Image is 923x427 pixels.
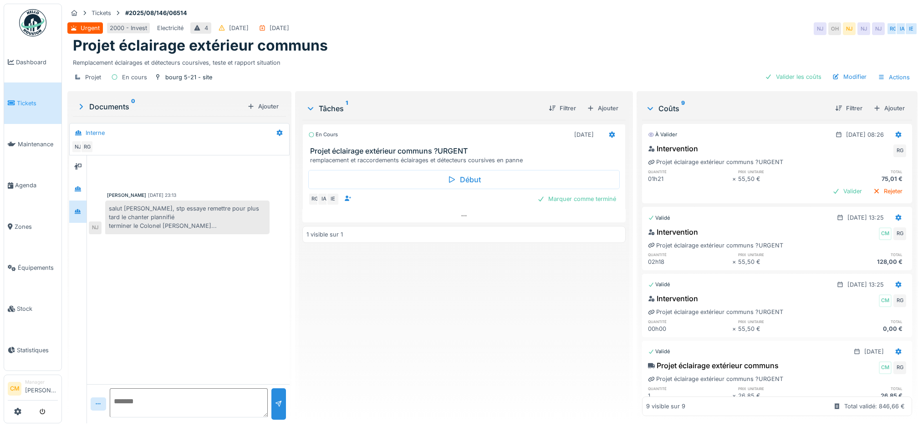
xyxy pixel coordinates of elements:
[732,175,738,183] div: ×
[17,304,58,313] span: Stock
[648,214,670,222] div: Validé
[89,221,102,234] div: NJ
[157,24,184,32] div: Electricité
[310,156,622,165] div: remplacement et raccordements éclairages et détecteurs coursives en panne
[822,257,906,266] div: 128,00 €
[879,227,892,240] div: CM
[732,391,738,400] div: ×
[204,24,208,32] div: 4
[738,386,822,391] h6: prix unitaire
[73,37,328,54] h1: Projet éclairage extérieur communs
[73,55,912,67] div: Remplacement éclairages et détecteurs coursives, teste et rapport situation
[15,222,58,231] span: Zones
[761,71,825,83] div: Valider les coûts
[738,391,822,400] div: 26,85 €
[822,252,906,257] h6: total
[822,169,906,175] h6: total
[648,257,732,266] div: 02h18
[893,227,906,240] div: RG
[648,226,698,237] div: Intervention
[8,382,21,396] li: CM
[107,192,146,199] div: [PERSON_NAME]
[165,73,212,82] div: bourg 5-21 - site
[879,294,892,307] div: CM
[847,213,884,222] div: [DATE] 13:25
[17,346,58,355] span: Statistiques
[843,22,856,35] div: NJ
[270,24,289,32] div: [DATE]
[648,143,698,154] div: Intervention
[81,24,100,32] div: Urgent
[346,103,348,114] sup: 1
[4,165,61,206] a: Agenda
[545,102,580,114] div: Filtrer
[308,170,620,189] div: Début
[648,308,783,316] div: Projet éclairage extérieur communs ?URGENT
[874,71,914,84] div: Actions
[869,185,906,197] div: Rejeter
[648,169,732,175] h6: quantité
[822,386,906,391] h6: total
[648,241,783,250] div: Projet éclairage extérieur communs ?URGENT
[648,175,732,183] div: 01h21
[831,102,866,114] div: Filtrer
[893,361,906,374] div: RG
[76,101,244,112] div: Documents
[306,103,541,114] div: Tâches
[317,193,330,206] div: IA
[583,102,622,114] div: Ajouter
[105,201,270,234] div: salut [PERSON_NAME], stp essaye remettre pour plus tard le chanter plannifié terminer le Colonel ...
[738,169,822,175] h6: prix unitaire
[646,402,685,411] div: 9 visible sur 9
[122,73,147,82] div: En cours
[15,181,58,190] span: Agenda
[4,41,61,82] a: Dashboard
[534,193,620,205] div: Marquer comme terminé
[648,360,779,371] div: Projet éclairage extérieur communs
[25,379,58,386] div: Manager
[648,293,698,304] div: Intervention
[893,294,906,307] div: RG
[19,9,46,36] img: Badge_color-CXgf-gQk.svg
[829,71,870,83] div: Modifier
[4,329,61,370] a: Statistiques
[814,22,826,35] div: NJ
[738,319,822,324] h6: prix unitaire
[887,22,899,35] div: RG
[8,379,58,401] a: CM Manager[PERSON_NAME]
[648,281,670,288] div: Validé
[846,130,884,139] div: [DATE] 08:26
[4,124,61,165] a: Maintenance
[893,144,906,157] div: RG
[306,230,343,239] div: 1 visible sur 1
[86,129,105,137] div: Interne
[308,193,321,206] div: RG
[648,386,732,391] h6: quantité
[229,24,249,32] div: [DATE]
[81,140,93,153] div: RG
[648,131,677,139] div: À valider
[17,99,58,108] span: Tickets
[310,147,622,155] h3: Projet éclairage extérieur communs ?URGENT
[872,22,885,35] div: NJ
[244,100,282,113] div: Ajouter
[905,22,918,35] div: IE
[822,175,906,183] div: 75,01 €
[85,73,101,82] div: Projet
[308,131,338,139] div: En cours
[822,319,906,324] h6: total
[646,103,828,114] div: Coûts
[4,288,61,329] a: Stock
[829,185,866,197] div: Valider
[648,324,732,333] div: 00h00
[844,402,905,411] div: Total validé: 846,66 €
[822,391,906,400] div: 26,85 €
[648,158,783,166] div: Projet éclairage extérieur communs ?URGENT
[896,22,908,35] div: IA
[71,140,84,153] div: NJ
[870,102,908,114] div: Ajouter
[847,280,884,289] div: [DATE] 13:25
[648,348,670,355] div: Validé
[326,193,339,206] div: IE
[25,379,58,398] li: [PERSON_NAME]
